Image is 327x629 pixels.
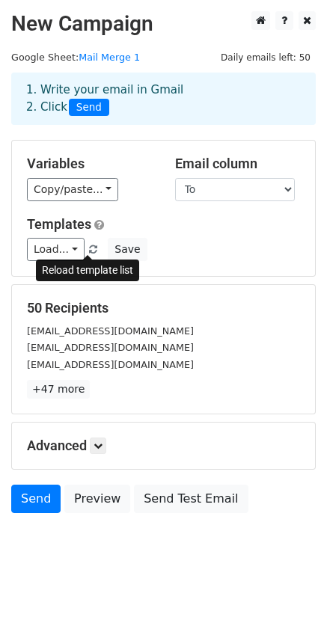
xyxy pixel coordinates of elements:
[27,438,300,454] h5: Advanced
[27,156,153,172] h5: Variables
[27,300,300,316] h5: 50 Recipients
[36,260,139,281] div: Reload template list
[27,342,194,353] small: [EMAIL_ADDRESS][DOMAIN_NAME]
[15,82,312,116] div: 1. Write your email in Gmail 2. Click
[11,485,61,513] a: Send
[27,238,85,261] a: Load...
[27,178,118,201] a: Copy/paste...
[79,52,140,63] a: Mail Merge 1
[175,156,301,172] h5: Email column
[27,325,194,337] small: [EMAIL_ADDRESS][DOMAIN_NAME]
[216,52,316,63] a: Daily emails left: 50
[216,49,316,66] span: Daily emails left: 50
[27,216,91,232] a: Templates
[252,557,327,629] iframe: Chat Widget
[134,485,248,513] a: Send Test Email
[64,485,130,513] a: Preview
[69,99,109,117] span: Send
[27,359,194,370] small: [EMAIL_ADDRESS][DOMAIN_NAME]
[11,11,316,37] h2: New Campaign
[11,52,140,63] small: Google Sheet:
[27,380,90,399] a: +47 more
[108,238,147,261] button: Save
